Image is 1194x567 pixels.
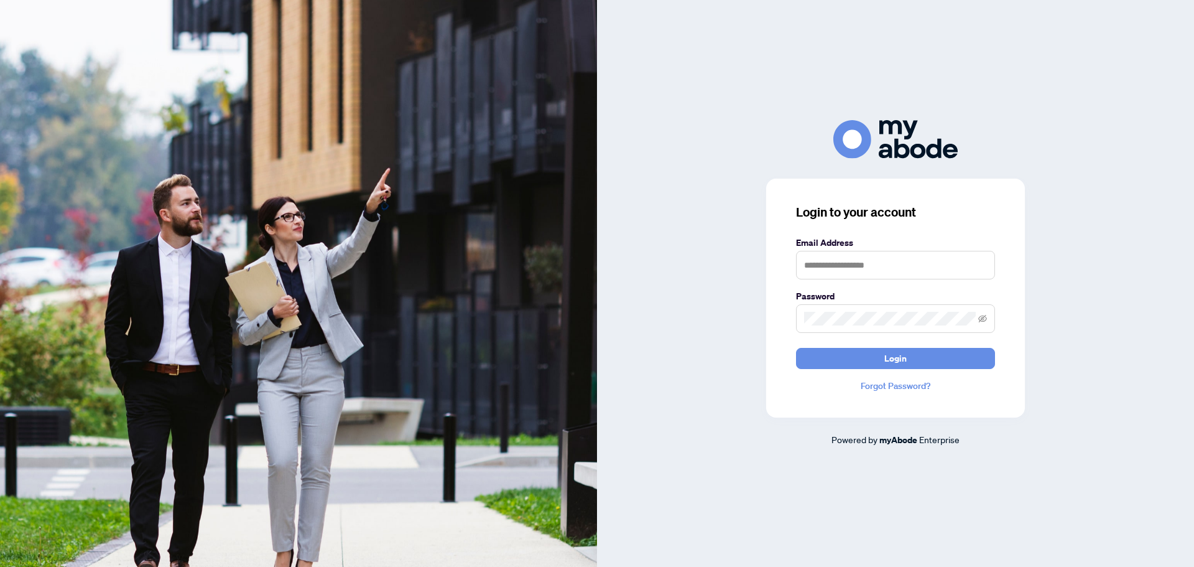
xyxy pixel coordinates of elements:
[879,433,917,447] a: myAbode
[831,434,877,445] span: Powered by
[796,204,995,221] h3: Login to your account
[796,289,995,303] label: Password
[884,349,907,368] span: Login
[978,314,987,323] span: eye-invisible
[796,348,995,369] button: Login
[833,120,958,158] img: ma-logo
[796,236,995,250] label: Email Address
[796,379,995,393] a: Forgot Password?
[919,434,960,445] span: Enterprise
